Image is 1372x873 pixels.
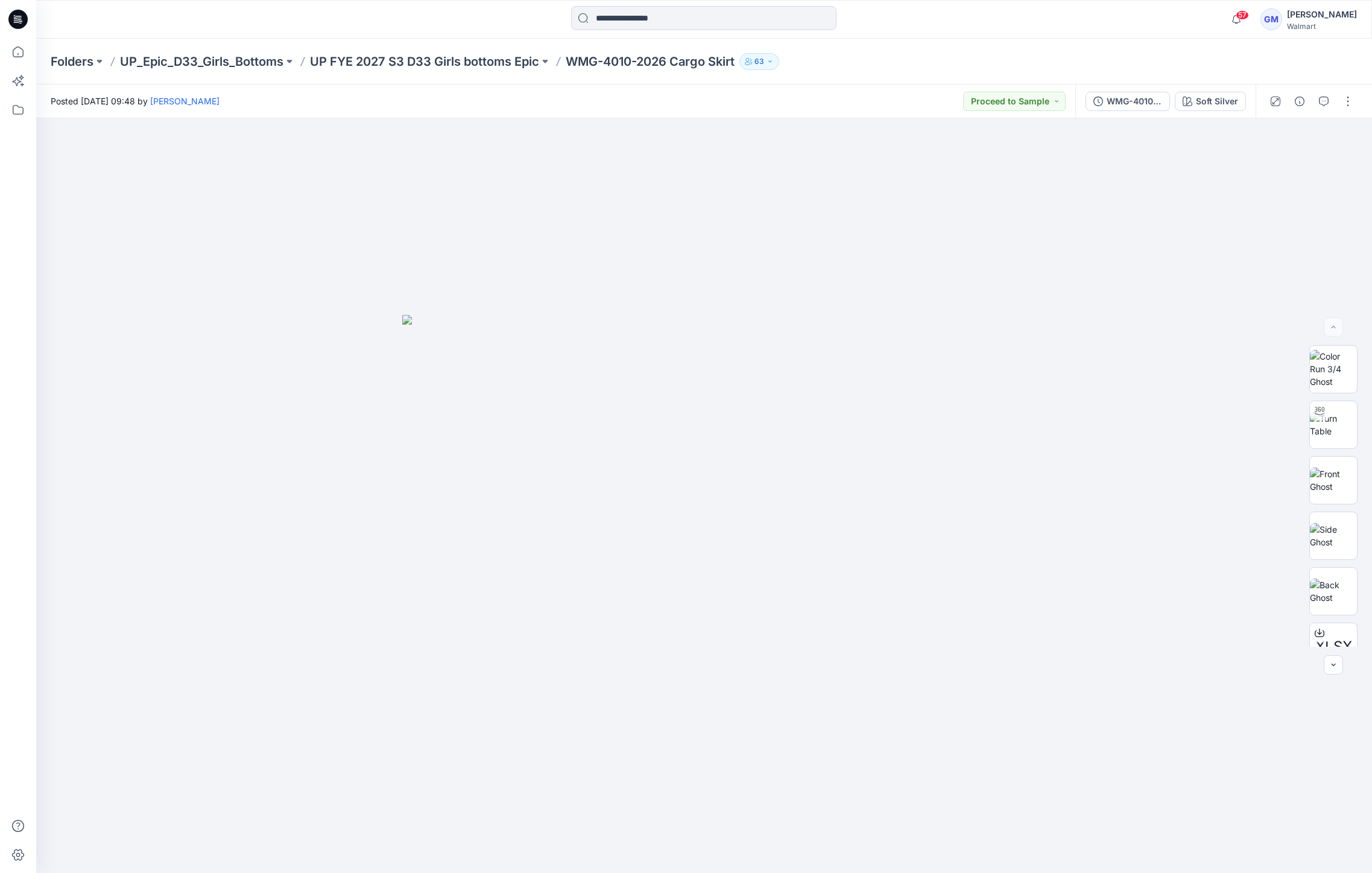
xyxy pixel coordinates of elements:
[1175,92,1246,111] button: Soft Silver
[754,55,764,68] p: 63
[1107,95,1162,108] div: WMG-4010-2026 Cargo Skirt_Full Colorway
[310,53,539,70] a: UP FYE 2027 S3 D33 Girls bottoms Epic
[1310,579,1357,604] img: Back Ghost
[1310,468,1357,493] img: Front Ghost
[51,95,220,107] span: Posted [DATE] 09:48 by
[150,96,220,106] a: [PERSON_NAME]
[1287,7,1357,22] div: [PERSON_NAME]
[1260,8,1282,30] div: GM
[1310,350,1357,388] img: Color Run 3/4 Ghost
[1236,10,1249,20] span: 57
[1310,412,1357,437] img: Turn Table
[1287,22,1357,31] div: Walmart
[1196,95,1238,108] div: Soft Silver
[1310,523,1357,548] img: Side Ghost
[1315,636,1352,658] span: XLSX
[739,53,779,70] button: 63
[120,53,283,70] a: UP_Epic_D33_Girls_Bottoms
[1290,92,1309,111] button: Details
[51,53,93,70] a: Folders
[1086,92,1170,111] button: WMG-4010-2026 Cargo Skirt_Full Colorway
[566,53,735,70] p: WMG-4010-2026 Cargo Skirt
